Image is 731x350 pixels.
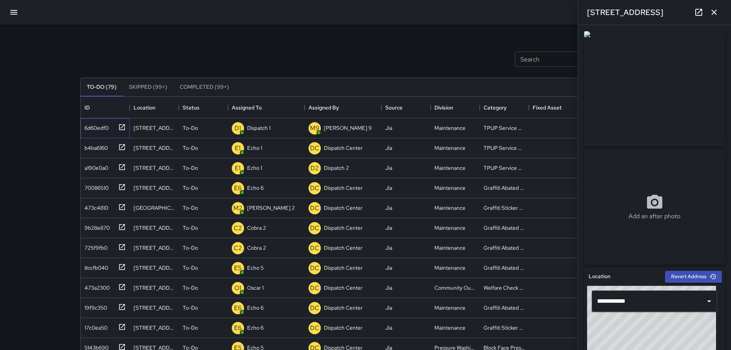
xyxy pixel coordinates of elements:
div: Division [434,97,453,118]
div: Maintenance [434,324,465,332]
div: Fixed Asset [529,97,578,118]
p: To-Do [183,164,198,172]
div: 1707 Webster Street [134,144,175,152]
p: E6 [234,304,242,313]
p: Dispatch 2 [324,164,349,172]
p: E5 [234,264,242,273]
div: Maintenance [434,124,465,132]
div: Assigned To [232,97,262,118]
p: M9 [310,124,319,133]
div: 6d60edf0 [81,121,109,132]
p: To-Do [183,304,198,312]
div: 17c0ea50 [81,321,107,332]
p: Echo 6 [247,304,264,312]
div: Jia [385,244,392,252]
p: Dispatch Center [324,224,363,232]
p: [PERSON_NAME] 9 [324,124,372,132]
button: To-Do (79) [81,78,123,96]
div: Category [483,97,507,118]
p: DC [310,244,319,253]
div: Location [134,97,155,118]
p: DC [310,323,319,333]
p: Dispatch 1 [247,124,271,132]
p: Cobra 2 [247,244,266,252]
div: Maintenance [434,264,465,272]
p: Echo 6 [247,184,264,192]
div: 473c4810 [81,201,108,212]
div: Jia [385,264,392,272]
div: 180 Grand Avenue [134,284,175,292]
div: 2630 Broadway [134,244,175,252]
p: To-Do [183,204,198,212]
div: 357 19th Street [134,204,175,212]
div: Jia [385,224,392,232]
div: Status [183,97,200,118]
p: DC [310,204,319,213]
div: Graffiti Abated Large [483,184,525,192]
div: Location [130,97,179,118]
div: ID [81,97,130,118]
div: Maintenance [434,244,465,252]
p: Echo 1 [247,144,262,152]
p: To-Do [183,324,198,332]
p: Dispatch Center [324,244,363,252]
p: Echo 5 [247,264,264,272]
div: Source [381,97,431,118]
div: Fixed Asset [533,97,562,118]
p: Dispatch Center [324,144,363,152]
div: Maintenance [434,164,465,172]
p: E6 [234,323,242,333]
div: 1711 Harrison Street [134,304,175,312]
div: Community Outreach [434,284,476,292]
div: Graffiti Sticker Abated Small [483,204,525,212]
div: 19f9c350 [81,301,107,312]
p: DC [310,224,319,233]
p: Dispatch Center [324,284,363,292]
p: Echo 6 [247,324,264,332]
p: To-Do [183,124,198,132]
p: E1 [235,164,241,173]
p: E6 [234,184,242,193]
p: To-Do [183,184,198,192]
p: Dispatch Center [324,304,363,312]
div: 351 17th Street [134,264,175,272]
div: 2630 Broadway [134,224,175,232]
div: Graffiti Sticker Abated Small [483,324,525,332]
div: Division [431,97,480,118]
div: Maintenance [434,224,465,232]
p: DC [310,304,319,313]
div: 210 Grand Avenue [134,324,175,332]
p: C2 [234,244,242,253]
div: Assigned By [309,97,339,118]
div: Jia [385,324,392,332]
div: TPUP Service Requested [483,164,525,172]
div: Maintenance [434,144,465,152]
p: To-Do [183,264,198,272]
p: Echo 1 [247,164,262,172]
div: Maintenance [434,204,465,212]
p: DC [310,144,319,153]
div: Graffiti Abated Large [483,264,525,272]
p: Dispatch Center [324,184,363,192]
div: Maintenance [434,184,465,192]
p: To-Do [183,224,198,232]
div: TPUP Service Requested [483,144,525,152]
div: 376 19th Street [134,184,175,192]
div: 70086510 [81,181,109,192]
div: b4ba6160 [81,141,108,152]
p: DC [310,284,319,293]
p: To-Do [183,284,198,292]
div: a190e0a0 [81,161,108,172]
div: Maintenance [434,304,465,312]
div: Category [480,97,529,118]
div: 725f9fb0 [81,241,107,252]
div: Assigned By [305,97,381,118]
button: Skipped (99+) [123,78,173,96]
div: Graffiti Abated Large [483,304,525,312]
button: Completed (99+) [173,78,235,96]
p: DC [310,184,319,193]
div: 9b28e870 [81,221,110,232]
div: 2315 Valdez Street [134,164,175,172]
div: Jia [385,204,392,212]
p: Dispatch Center [324,324,363,332]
